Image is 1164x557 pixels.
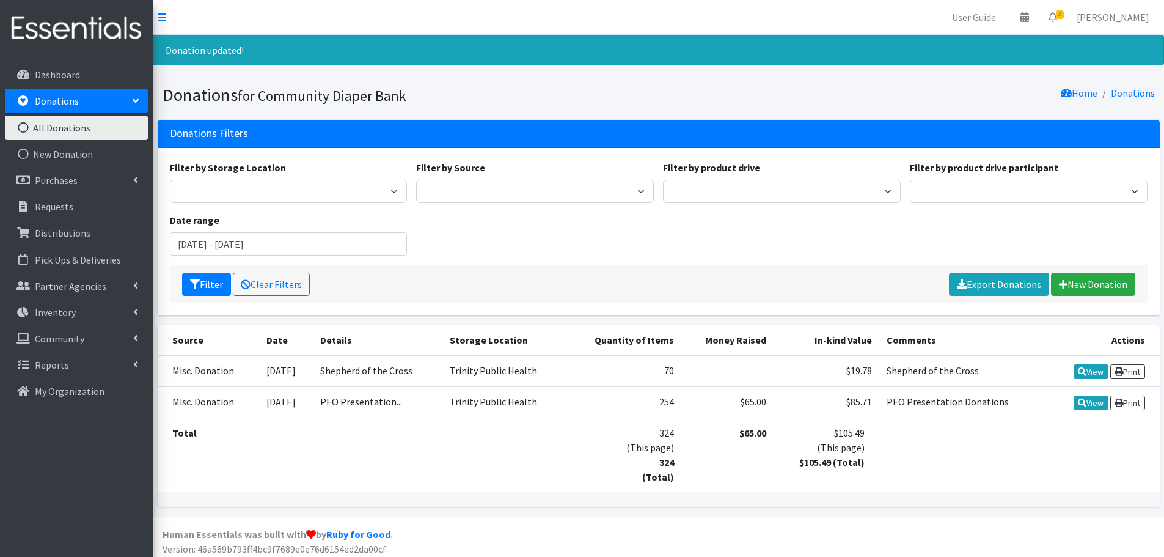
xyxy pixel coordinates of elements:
[663,160,760,175] label: Filter by product drive
[442,325,566,355] th: Storage Location
[259,355,313,387] td: [DATE]
[1110,396,1145,410] a: Print
[739,427,766,439] strong: $65.00
[879,325,1045,355] th: Comments
[5,274,148,298] a: Partner Agencies
[35,95,79,107] p: Donations
[879,355,1045,387] td: Shepherd of the Cross
[35,254,121,266] p: Pick Ups & Deliveries
[949,273,1049,296] a: Export Donations
[774,355,880,387] td: $19.78
[774,325,880,355] th: In-kind Value
[5,8,148,49] img: HumanEssentials
[5,194,148,219] a: Requests
[799,456,865,468] strong: $105.49 (Total)
[774,418,880,492] td: $105.49 (This page)
[642,456,674,483] strong: 324 (Total)
[5,248,148,272] a: Pick Ups & Deliveries
[5,89,148,113] a: Donations
[35,201,73,213] p: Requests
[35,306,76,319] p: Inventory
[238,87,406,105] small: for Community Diaper Bank
[326,528,390,540] a: Ruby for Good
[5,116,148,140] a: All Donations
[774,386,880,418] td: $85.71
[1046,325,1160,355] th: Actions
[163,528,393,540] strong: Human Essentials was built with by .
[567,355,681,387] td: 70
[1051,273,1135,296] a: New Donation
[5,62,148,87] a: Dashboard
[442,386,566,418] td: Trinity Public Health
[681,325,774,355] th: Money Raised
[567,325,681,355] th: Quantity of Items
[1074,364,1108,379] a: View
[416,160,485,175] label: Filter by Source
[163,84,654,106] h1: Donations
[35,385,104,397] p: My Organization
[681,386,774,418] td: $65.00
[259,386,313,418] td: [DATE]
[313,355,443,387] td: Shepherd of the Cross
[172,427,197,439] strong: Total
[1074,396,1108,410] a: View
[5,300,148,325] a: Inventory
[170,232,408,256] input: January 1, 2011 - December 31, 2011
[1061,87,1097,99] a: Home
[1039,5,1067,29] a: 3
[35,280,106,292] p: Partner Agencies
[5,326,148,351] a: Community
[910,160,1058,175] label: Filter by product drive participant
[158,325,260,355] th: Source
[35,227,90,239] p: Distributions
[567,386,681,418] td: 254
[170,127,248,140] h3: Donations Filters
[233,273,310,296] a: Clear Filters
[313,325,443,355] th: Details
[170,160,286,175] label: Filter by Storage Location
[158,355,260,387] td: Misc. Donation
[5,168,148,193] a: Purchases
[1110,364,1145,379] a: Print
[35,174,78,186] p: Purchases
[163,543,386,555] span: Version: 46a569b793ff4bc9f7689e0e76d6154ed2da00cf
[5,379,148,404] a: My Organization
[1067,5,1159,29] a: [PERSON_NAME]
[5,221,148,245] a: Distributions
[259,325,313,355] th: Date
[1111,87,1155,99] a: Donations
[35,68,80,81] p: Dashboard
[942,5,1006,29] a: User Guide
[35,333,84,345] p: Community
[1056,10,1064,19] span: 3
[879,386,1045,418] td: PEO Presentation Donations
[158,386,260,418] td: Misc. Donation
[567,418,681,492] td: 324 (This page)
[5,353,148,377] a: Reports
[442,355,566,387] td: Trinity Public Health
[35,359,69,371] p: Reports
[153,35,1164,65] div: Donation updated!
[182,273,231,296] button: Filter
[5,142,148,166] a: New Donation
[313,386,443,418] td: PEO Presentation...
[170,213,219,227] label: Date range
